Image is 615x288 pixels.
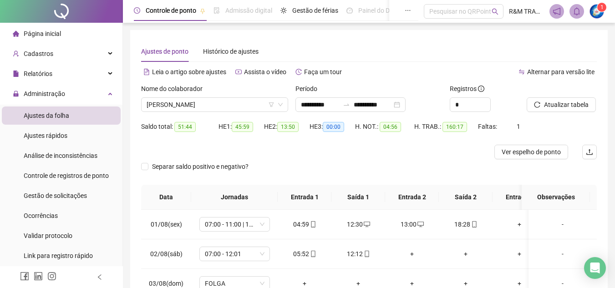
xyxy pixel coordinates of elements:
[24,30,61,37] span: Página inicial
[232,122,253,132] span: 45:59
[191,185,278,210] th: Jornadas
[553,7,561,15] span: notification
[331,185,385,210] th: Saída 1
[203,48,259,55] span: Histórico de ajustes
[13,71,19,77] span: file
[590,5,604,18] img: 78812
[309,251,316,257] span: mobile
[573,7,581,15] span: bell
[150,250,183,258] span: 02/08(sáb)
[205,247,264,261] span: 07:00 - 12:01
[292,7,338,14] span: Gestão de férias
[492,8,498,15] span: search
[600,4,604,10] span: 1
[358,7,394,14] span: Painel do DP
[494,145,568,159] button: Ver espelho de ponto
[146,7,196,14] span: Controle de ponto
[149,280,183,287] span: 03/08(dom)
[24,50,53,57] span: Cadastros
[534,101,540,108] span: reload
[597,3,606,12] sup: Atualize o seu contato no menu Meus Dados
[24,112,69,119] span: Ajustes da folha
[442,122,467,132] span: 160:17
[141,121,219,132] div: Saldo total:
[24,212,58,219] span: Ocorrências
[24,252,93,259] span: Link para registro rápido
[200,8,205,14] span: pushpin
[414,121,478,132] div: H. TRAB.:
[225,7,272,14] span: Admissão digital
[24,90,65,97] span: Administração
[544,100,589,110] span: Atualizar tabela
[24,172,109,179] span: Controle de registros de ponto
[151,221,182,228] span: 01/08(sex)
[518,69,525,75] span: swap
[343,101,350,108] span: to
[20,272,29,281] span: facebook
[24,132,67,139] span: Ajustes rápidos
[446,249,485,259] div: +
[13,51,19,57] span: user-add
[584,257,606,279] div: Open Intercom Messenger
[380,122,401,132] span: 04:56
[285,249,324,259] div: 05:52
[13,91,19,97] span: lock
[509,6,544,16] span: R&M TRANSPORTES
[295,69,302,75] span: history
[355,121,414,132] div: H. NOT.:
[295,84,323,94] label: Período
[502,147,561,157] span: Ver espelho de ponto
[536,249,590,259] div: -
[339,249,378,259] div: 12:12
[141,185,191,210] th: Data
[363,221,370,227] span: desktop
[493,185,546,210] th: Entrada 3
[346,7,353,14] span: dashboard
[235,69,242,75] span: youtube
[24,152,97,159] span: Análise de inconsistências
[586,148,593,156] span: upload
[478,123,498,130] span: Faltas:
[343,101,350,108] span: swap-right
[278,185,331,210] th: Entrada 1
[405,7,411,14] span: ellipsis
[280,7,287,14] span: sun
[141,84,208,94] label: Nome do colaborador
[500,219,539,229] div: +
[309,221,316,227] span: mobile
[470,221,478,227] span: mobile
[339,219,378,229] div: 12:30
[97,274,103,280] span: left
[439,185,493,210] th: Saída 2
[141,48,188,55] span: Ajustes de ponto
[527,97,596,112] button: Atualizar tabela
[174,122,196,132] span: 51:44
[148,162,252,172] span: Separar saldo positivo e negativo?
[24,192,87,199] span: Gestão de solicitações
[450,84,484,94] span: Registros
[517,123,520,130] span: 1
[522,185,590,210] th: Observações
[264,121,310,132] div: HE 2:
[478,86,484,92] span: info-circle
[529,192,583,202] span: Observações
[244,68,286,76] span: Assista o vídeo
[527,68,595,76] span: Alternar para versão lite
[277,122,299,132] span: 13:50
[219,121,264,132] div: HE 1:
[392,249,432,259] div: +
[417,221,424,227] span: desktop
[134,7,140,14] span: clock-circle
[47,272,56,281] span: instagram
[310,121,355,132] div: HE 3:
[24,70,52,77] span: Relatórios
[147,98,283,111] span: ROMULO ALVES DA SILVA VIEIRA
[536,219,590,229] div: -
[323,122,344,132] span: 00:00
[34,272,43,281] span: linkedin
[285,219,324,229] div: 04:59
[205,217,264,231] span: 07:00 - 11:00 | 12:30 - 16:10
[24,232,72,239] span: Validar protocolo
[278,102,283,107] span: down
[500,249,539,259] div: +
